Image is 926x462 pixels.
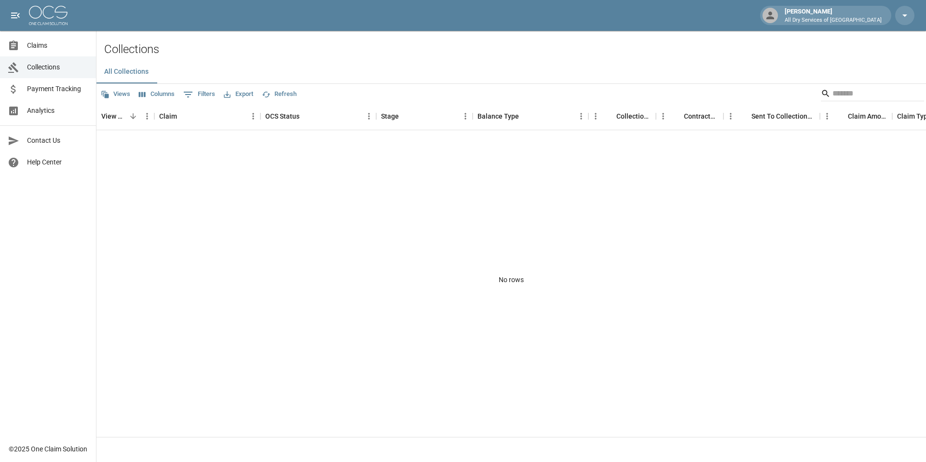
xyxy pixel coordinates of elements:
button: Sort [670,109,684,123]
button: Menu [656,109,670,123]
button: open drawer [6,6,25,25]
div: Claim [154,103,260,130]
div: Claim Amount [848,103,887,130]
button: Menu [362,109,376,123]
p: All Dry Services of [GEOGRAPHIC_DATA] [785,16,882,25]
button: Menu [140,109,154,123]
button: Menu [588,109,603,123]
button: Menu [820,109,834,123]
button: Menu [246,109,260,123]
span: Help Center [27,157,88,167]
div: View Collection [96,103,154,130]
button: Views [98,87,133,102]
div: No rows [96,130,926,430]
div: Claim [159,103,177,130]
div: Collections Fee [616,103,651,130]
button: Sort [177,109,191,123]
button: Export [221,87,256,102]
span: Collections [27,62,88,72]
button: Sort [603,109,616,123]
button: All Collections [96,60,156,83]
div: View Collection [101,103,126,130]
img: ocs-logo-white-transparent.png [29,6,68,25]
button: Select columns [136,87,177,102]
div: Balance Type [473,103,588,130]
div: OCS Status [265,103,300,130]
button: Menu [574,109,588,123]
button: Show filters [181,87,218,102]
h2: Collections [104,42,926,56]
div: Contractor Amount [684,103,719,130]
div: Stage [376,103,473,130]
span: Claims [27,41,88,51]
div: Sent To Collections Date [723,103,820,130]
div: Sent To Collections Date [751,103,815,130]
button: Sort [519,109,532,123]
button: Menu [723,109,738,123]
button: Sort [399,109,412,123]
div: © 2025 One Claim Solution [9,444,87,454]
div: [PERSON_NAME] [781,7,885,24]
span: Contact Us [27,136,88,146]
div: OCS Status [260,103,376,130]
div: Contractor Amount [656,103,723,130]
button: Sort [126,109,140,123]
span: Analytics [27,106,88,116]
div: Search [821,86,924,103]
button: Refresh [259,87,299,102]
div: Stage [381,103,399,130]
button: Menu [458,109,473,123]
div: dynamic tabs [96,60,926,83]
div: Collections Fee [588,103,656,130]
button: Sort [834,109,848,123]
span: Payment Tracking [27,84,88,94]
div: Balance Type [477,103,519,130]
button: Sort [738,109,751,123]
button: Sort [300,109,313,123]
div: Claim Amount [820,103,892,130]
